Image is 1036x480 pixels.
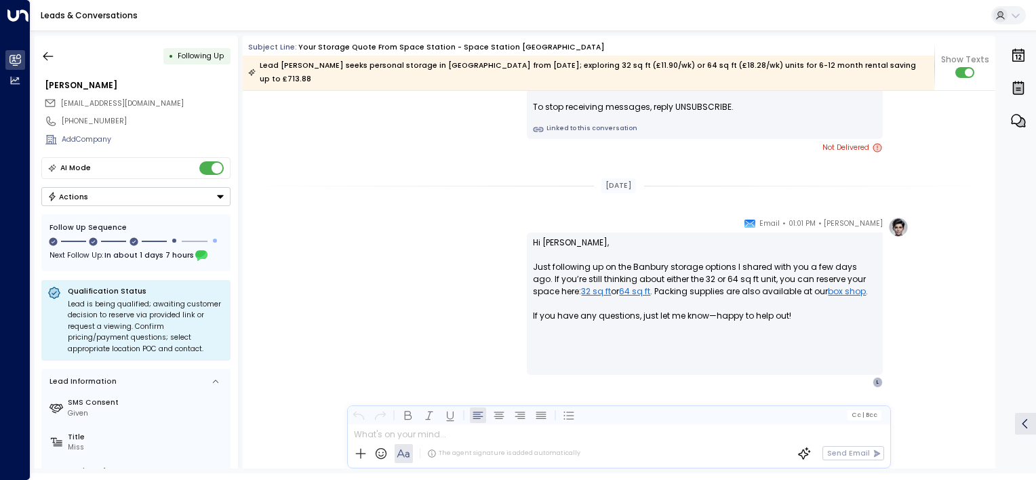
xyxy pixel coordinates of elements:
div: [PHONE_NUMBER] [62,116,231,127]
button: Undo [351,407,367,423]
span: 01:01 PM [789,217,816,231]
div: [DATE] [601,178,636,193]
span: | [862,412,864,418]
div: The agent signature is added automatically [427,449,580,458]
div: Miss [68,442,226,453]
div: Lead is being qualified; awaiting customer decision to reserve via provided link or request a vie... [68,299,224,355]
a: Leads & Conversations [41,9,138,21]
span: Subject Line: [248,42,297,52]
span: • [818,217,822,231]
div: Lead Information [46,376,117,387]
button: Actions [41,187,231,206]
a: 32 sq ft [581,285,611,298]
div: • [169,47,174,65]
label: SMS Consent [68,397,226,408]
span: • [782,217,786,231]
div: AI Mode [60,161,91,175]
span: In about 1 days 7 hours [104,249,194,264]
button: Cc|Bcc [848,410,881,420]
div: Actions [47,192,89,201]
button: Redo [372,407,388,423]
a: 64 sq ft [619,285,650,298]
p: Hi [PERSON_NAME], Just following up on the Banbury storage options I shared with you a few days a... [533,237,877,334]
div: L [873,377,883,388]
label: Title [68,432,226,443]
a: box shop [828,285,866,298]
div: Given [68,408,226,419]
span: Show Texts [941,54,989,66]
div: Your storage quote from Space Station - Space Station [GEOGRAPHIC_DATA] [298,42,605,53]
div: Button group with a nested menu [41,187,231,206]
span: [PERSON_NAME] [824,217,883,231]
div: [PERSON_NAME] [45,79,231,92]
p: Qualification Status [68,286,224,296]
span: Email [759,217,780,231]
div: Follow Up Sequence [49,222,222,233]
div: Lead [PERSON_NAME] seeks personal storage in [GEOGRAPHIC_DATA] from [DATE]; exploring 32 sq ft (£... [248,59,928,86]
span: Not Delivered [822,141,883,155]
a: Linked to this conversation [533,124,877,135]
span: Following Up [178,51,224,61]
span: lozziel12@hotmail.co.uk [61,98,184,109]
div: AddCompany [62,134,231,145]
label: Region of Interest [68,466,226,477]
span: [EMAIL_ADDRESS][DOMAIN_NAME] [61,98,184,108]
img: profile-logo.png [888,217,909,237]
div: Next Follow Up: [49,249,222,264]
span: Cc Bcc [852,412,877,418]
